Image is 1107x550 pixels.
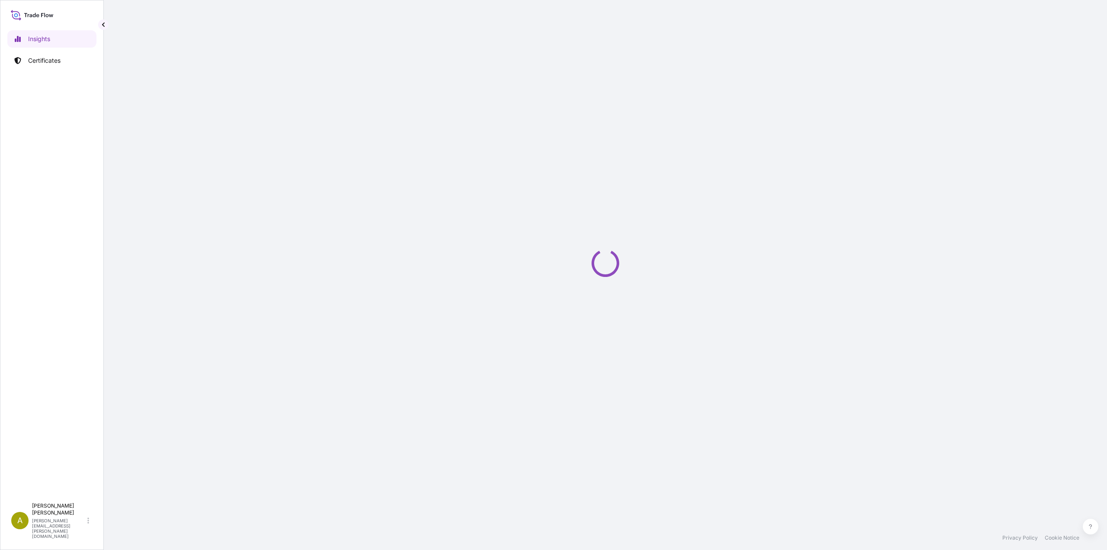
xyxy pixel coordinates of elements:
p: Certificates [28,56,61,65]
span: A [17,516,22,525]
p: [PERSON_NAME] [PERSON_NAME] [32,502,86,516]
a: Cookie Notice [1045,534,1079,541]
p: Insights [28,35,50,43]
a: Insights [7,30,96,48]
p: [PERSON_NAME][EMAIL_ADDRESS][PERSON_NAME][DOMAIN_NAME] [32,518,86,539]
a: Privacy Policy [1002,534,1038,541]
a: Certificates [7,52,96,69]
